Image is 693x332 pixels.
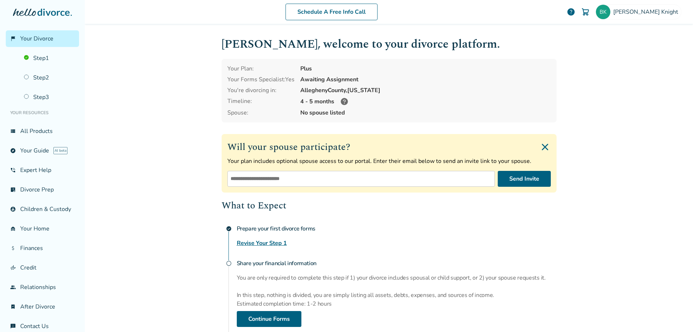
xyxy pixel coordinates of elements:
[10,284,16,290] span: group
[300,109,551,117] span: No spouse listed
[19,50,79,66] a: Step1
[53,147,67,154] span: AI beta
[300,65,551,73] div: Plus
[300,76,551,83] div: Awaiting Assignment
[227,157,551,165] p: Your plan includes optional spouse access to our portal. Enter their email below to send an invit...
[222,198,557,213] h2: What to Expect
[6,220,79,237] a: garage_homeYour Home
[10,245,16,251] span: attach_money
[10,265,16,271] span: finance_mode
[227,76,295,83] div: Your Forms Specialist: Yes
[6,105,79,120] li: Your Resources
[300,97,551,106] div: 4 - 5 months
[286,4,378,20] a: Schedule A Free Info Call
[6,162,79,178] a: phone_in_talkExpert Help
[596,5,610,19] img: bonitaknight@propelschools.org
[613,8,681,16] span: [PERSON_NAME] Knight
[227,86,295,94] div: You're divorcing in:
[19,69,79,86] a: Step2
[6,298,79,315] a: bookmark_checkAfter Divorce
[6,142,79,159] a: exploreYour GuideAI beta
[10,36,16,42] span: flag_2
[237,311,301,327] a: Continue Forms
[237,299,557,308] p: Estimated completion time: 1-2 hours
[10,206,16,212] span: account_child
[10,167,16,173] span: phone_in_talk
[6,30,79,47] a: flag_2Your Divorce
[6,123,79,139] a: view_listAll Products
[6,259,79,276] a: finance_modeCredit
[10,226,16,232] span: garage_home
[498,171,551,187] button: Send Invite
[237,282,557,299] p: In this step, nothing is divided, you are simply listing all assets, debts, expenses, and sources...
[227,109,295,117] span: Spouse:
[237,239,287,247] a: Revise Your Step 1
[19,89,79,105] a: Step3
[10,323,16,329] span: chat_info
[227,65,295,73] div: Your Plan:
[227,140,551,154] h2: Will your spouse participate?
[227,97,295,106] div: Timeline:
[6,201,79,217] a: account_childChildren & Custody
[10,148,16,154] span: explore
[567,8,575,16] a: help
[237,273,557,282] p: You are only required to complete this step if 1) your divorce includes spousal or child support,...
[20,35,53,43] span: Your Divorce
[581,8,590,16] img: Cart
[226,260,232,266] span: radio_button_unchecked
[10,187,16,193] span: list_alt_check
[300,86,551,94] div: Allegheny County, [US_STATE]
[226,226,232,232] span: check_circle
[222,35,557,53] h1: [PERSON_NAME] , welcome to your divorce platform.
[6,240,79,256] a: attach_moneyFinances
[10,128,16,134] span: view_list
[237,221,557,236] h4: Prepare your first divorce forms
[657,297,693,332] iframe: Chat Widget
[10,304,16,310] span: bookmark_check
[6,181,79,198] a: list_alt_checkDivorce Prep
[539,141,551,153] img: Close invite form
[6,279,79,296] a: groupRelationships
[237,256,557,271] h4: Share your financial information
